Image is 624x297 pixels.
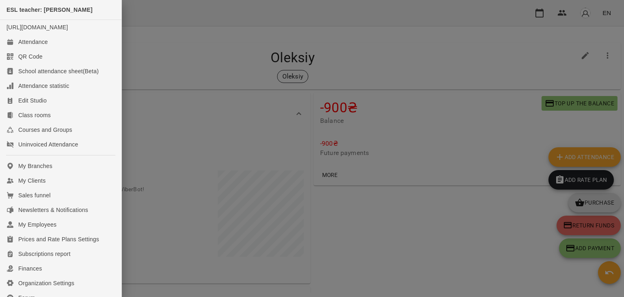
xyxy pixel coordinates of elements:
[18,235,99,243] div: Prices and Rate Plans Settings
[18,162,52,170] div: My Branches
[18,82,69,90] div: Attendance statistic
[18,206,88,214] div: Newsletters & Notifications
[18,67,99,75] div: School attendance sheet(Beta)
[18,126,72,134] div: Courses and Groups
[18,191,50,199] div: Sales funnel
[18,250,71,258] div: Subscriptions report
[18,38,48,46] div: Attendance
[18,177,45,185] div: My Clients
[18,264,42,273] div: Finances
[18,279,74,287] div: Organization Settings
[18,52,43,61] div: QR Code
[18,96,47,105] div: Edit Studio
[6,7,93,13] span: ESL teacher: [PERSON_NAME]
[18,140,78,148] div: Uninvoiced Attendance
[18,221,56,229] div: My Employees
[18,111,51,119] div: Class rooms
[6,24,68,31] a: [URL][DOMAIN_NAME]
